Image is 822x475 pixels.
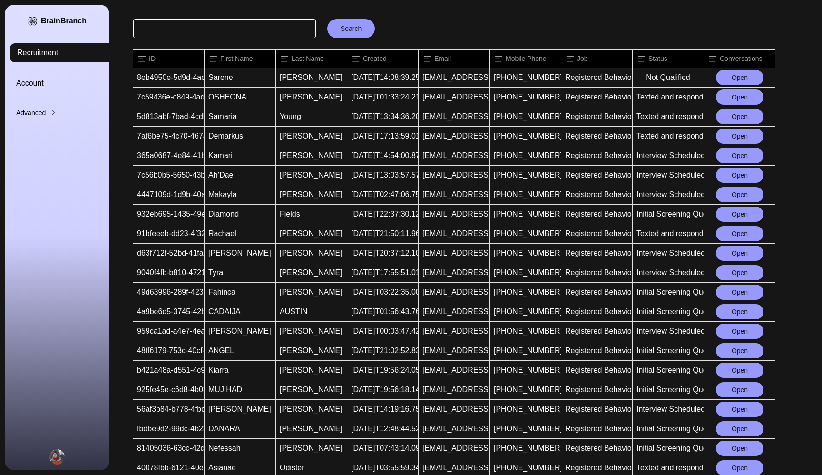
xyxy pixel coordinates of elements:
div: 959ca1ad-a4e7-4eaa-83ab-39fcb86f5b7c [133,322,204,341]
div: [PERSON_NAME] [205,322,275,341]
div: [PERSON_NAME] [205,244,275,263]
button: Interview Scheduled [633,322,704,341]
div: [PERSON_NAME] [276,224,347,243]
div: [DATE]T19:56:24.052Z [347,361,418,380]
div: Registered Behavior Technician ([PERSON_NAME]) [561,107,632,126]
div: Registered Behavior Technician ([PERSON_NAME]) [561,88,632,107]
button: Initial Screening Questions [633,302,704,321]
div: Registered Behavior Technician ([PERSON_NAME]) [561,400,632,419]
div: Fahinca [205,283,275,302]
div: [PERSON_NAME] [276,341,347,360]
div: [PERSON_NAME] [276,361,347,380]
div: Rachael [205,224,275,243]
div: ANGEL [205,341,275,360]
div: Created [347,50,418,68]
button: Open [716,148,763,163]
div: [DATE]T14:08:39.254Z [347,68,418,87]
button: Open [716,421,763,436]
div: Registered Behavior Technician ([PERSON_NAME]) [561,127,632,146]
div: [DATE]T17:13:59.014Z [347,127,418,146]
button: Texted and responded [633,107,704,126]
div: [PERSON_NAME] [276,244,347,263]
div: 7c59436e-c849-4ad0-90fb-25d4ecbbb5a3 [133,88,204,107]
button: Open [716,89,763,105]
button: Open [716,246,763,261]
button: Interview Scheduled [633,244,704,263]
div: Status [633,50,704,68]
div: [EMAIL_ADDRESS][PERSON_NAME][DOMAIN_NAME] [419,166,489,185]
div: [EMAIL_ADDRESS][DOMAIN_NAME] [419,283,489,302]
div: Registered Behavior Technician ([PERSON_NAME]) [561,341,632,360]
div: [PHONE_NUMBER] [490,146,561,165]
div: [PERSON_NAME] [276,400,347,419]
div: [DATE]T22:37:30.121Z [347,205,418,224]
div: Registered Behavior Technician ([PERSON_NAME]) [561,166,632,185]
div: 7af6be75-4c70-467a-ae96-47efb474bfe0 [133,127,204,146]
div: [DATE]T21:50:11.967Z [347,224,418,243]
div: [DATE]T03:22:35.001Z [347,283,418,302]
div: [EMAIL_ADDRESS][DOMAIN_NAME] [419,146,489,165]
button: Open [716,70,763,85]
div: ID [133,50,204,68]
div: [EMAIL_ADDRESS][DOMAIN_NAME] [419,224,489,243]
div: b421a48a-d551-4c97-a138-643cbb642e57 [133,361,204,380]
div: [PERSON_NAME] [276,263,347,282]
div: [PHONE_NUMBER] [490,380,561,399]
div: Registered Behavior Technician ([PERSON_NAME]) [561,244,632,263]
button: Interview Scheduled [633,166,704,185]
div: [EMAIL_ADDRESS][DOMAIN_NAME] [419,107,489,126]
div: [DATE]T13:03:57.577Z [347,166,418,185]
div: CADAIJA [205,302,275,321]
div: [DATE]T00:03:47.426Z [347,322,418,341]
div: [PERSON_NAME] [276,68,347,87]
div: [EMAIL_ADDRESS][DOMAIN_NAME] [419,439,489,458]
div: [EMAIL_ADDRESS][PERSON_NAME][DOMAIN_NAME] [419,88,489,107]
div: Diamond [205,205,275,224]
div: 5d813abf-7bad-4cdb-967d-4ba5fa4580df [133,107,204,126]
div: [PHONE_NUMBER] [490,361,561,380]
button: Initial Screening Questions [633,361,704,380]
div: Mobile Phone [490,50,561,68]
div: Young [276,107,347,126]
div: Kamari [205,146,275,165]
div: [DATE]T14:54:00.875Z [347,146,418,165]
a: Recruitment [10,43,115,62]
button: Open [716,226,763,241]
div: [PHONE_NUMBER] [490,341,561,360]
button: Initial Screening Questions [633,419,704,438]
div: 49d63996-289f-4233-a0d6-241af2ad55a7 [133,283,204,302]
div: [PHONE_NUMBER] [490,166,561,185]
div: Email [419,50,489,68]
button: Open [716,265,763,280]
img: BrainBranch Logo [28,16,37,26]
div: 48ff6179-753c-40cf-a55d-c56e1382b68f [133,341,204,360]
div: [EMAIL_ADDRESS][DOMAIN_NAME] [419,244,489,263]
div: [EMAIL_ADDRESS][DOMAIN_NAME] [419,361,489,380]
div: 925fe45e-c6d8-4b03-a065-3cf2714e1143 [133,380,204,399]
div: [PHONE_NUMBER] [490,88,561,107]
div: AUSTIN [276,302,347,321]
button: Not Qualified [633,68,704,87]
div: [PERSON_NAME] [276,88,347,107]
div: d63f712f-52bd-41fa-bc2d-47d65575cac5 [133,244,204,263]
div: Demarkus [205,127,275,146]
button: Open [716,129,763,144]
div: 91bfeeeb-dd23-4f32-b913-05249d9a7db6 [133,224,204,243]
div: [EMAIL_ADDRESS][DOMAIN_NAME] [419,185,489,204]
div: Advanced [16,108,121,118]
div: [PERSON_NAME] [276,185,347,204]
div: 4a9be6d5-3745-42b4-9d2e-3aa64985445d [133,302,204,321]
div: Nefessah [205,439,275,458]
div: [PERSON_NAME] [276,146,347,165]
div: Tyra [205,263,275,282]
div: [DATE]T14:19:16.756Z [347,400,418,419]
button: Open [716,285,763,300]
div: [PHONE_NUMBER] [490,263,561,282]
div: Job [561,50,632,68]
div: 365a0687-4e84-41b1-bbdd-8107dace1fbd [133,146,204,165]
button: Open [716,304,763,319]
div: [DATE]T12:48:44.529Z [347,419,418,438]
div: Makayla [205,185,275,204]
div: [PHONE_NUMBER] [490,68,561,87]
button: Open [716,207,763,222]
